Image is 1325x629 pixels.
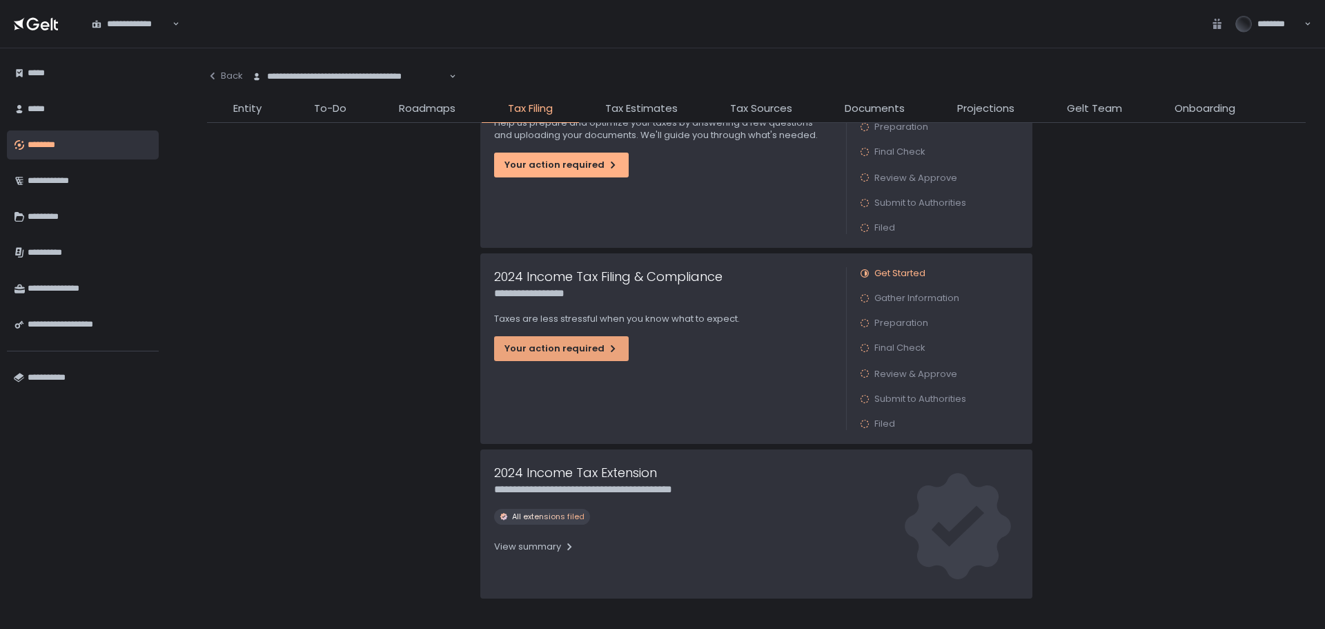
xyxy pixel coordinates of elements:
p: Help us prepare and optimize your taxes by answering a few questions and uploading your documents... [494,117,832,142]
span: Entity [233,101,262,117]
span: Submit to Authorities [874,197,966,209]
span: To-Do [314,101,346,117]
span: Tax Estimates [605,101,678,117]
button: Your action required [494,336,629,361]
span: Submit to Authorities [874,393,966,405]
div: Search for option [83,10,179,39]
span: Final Check [874,146,925,158]
span: All extensions filed [512,512,585,522]
span: Preparation [874,317,928,329]
span: Final Check [874,342,925,354]
span: Tax Filing [508,101,553,117]
button: Back [207,62,243,90]
span: Gelt Team [1067,101,1122,117]
input: Search for option [170,17,171,31]
div: Search for option [243,62,456,91]
span: Documents [845,101,905,117]
div: Back [207,70,243,82]
span: Filed [874,222,895,234]
span: Gather Information [874,292,959,304]
span: Review & Approve [874,367,957,380]
h1: 2024 Income Tax Filing & Compliance [494,267,723,286]
span: Roadmaps [399,101,455,117]
span: Review & Approve [874,171,957,184]
span: Get Started [874,267,925,280]
button: View summary [494,536,575,558]
p: Taxes are less stressful when you know what to expect. [494,313,832,325]
span: Onboarding [1175,101,1235,117]
button: Your action required [494,153,629,177]
span: Projections [957,101,1014,117]
div: View summary [494,541,575,553]
span: Filed [874,418,895,430]
span: Tax Sources [730,101,792,117]
input: Search for option [447,70,448,84]
div: Your action required [504,342,618,355]
span: Preparation [874,121,928,133]
h1: 2024 Income Tax Extension [494,463,657,482]
div: Your action required [504,159,618,171]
